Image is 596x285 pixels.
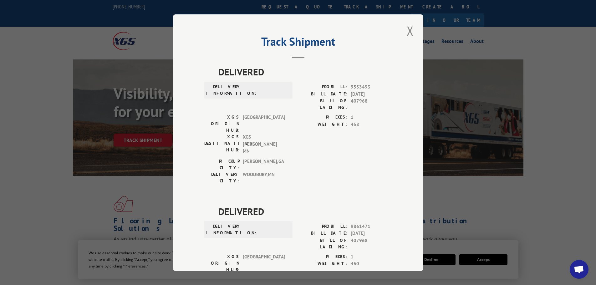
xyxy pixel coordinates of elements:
[218,204,392,218] span: DELIVERED
[204,158,240,171] label: PICKUP CITY:
[351,253,392,260] span: 1
[351,121,392,128] span: 458
[204,37,392,49] h2: Track Shipment
[206,223,242,236] label: DELIVERY INFORMATION:
[218,65,392,79] span: DELIVERED
[570,260,588,279] a: Open chat
[298,223,348,230] label: PROBILL:
[298,260,348,267] label: WEIGHT:
[351,90,392,98] span: [DATE]
[405,22,415,39] button: Close modal
[206,84,242,97] label: DELIVERY INFORMATION:
[298,253,348,260] label: PIECES:
[351,237,392,250] span: 407968
[204,171,240,184] label: DELIVERY CITY:
[204,114,240,134] label: XGS ORIGIN HUB:
[351,223,392,230] span: 9861471
[351,98,392,111] span: 407968
[351,230,392,237] span: [DATE]
[243,253,285,273] span: [GEOGRAPHIC_DATA]
[351,260,392,267] span: 460
[298,90,348,98] label: BILL DATE:
[243,134,285,155] span: XGS [PERSON_NAME] MN
[298,98,348,111] label: BILL OF LADING:
[298,114,348,121] label: PIECES:
[204,253,240,273] label: XGS ORIGIN HUB:
[298,121,348,128] label: WEIGHT:
[351,84,392,91] span: 9533493
[298,230,348,237] label: BILL DATE:
[204,134,240,155] label: XGS DESTINATION HUB:
[351,114,392,121] span: 1
[298,237,348,250] label: BILL OF LADING:
[298,84,348,91] label: PROBILL:
[243,114,285,134] span: [GEOGRAPHIC_DATA]
[243,158,285,171] span: [PERSON_NAME] , GA
[243,171,285,184] span: WOODBURY , MN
